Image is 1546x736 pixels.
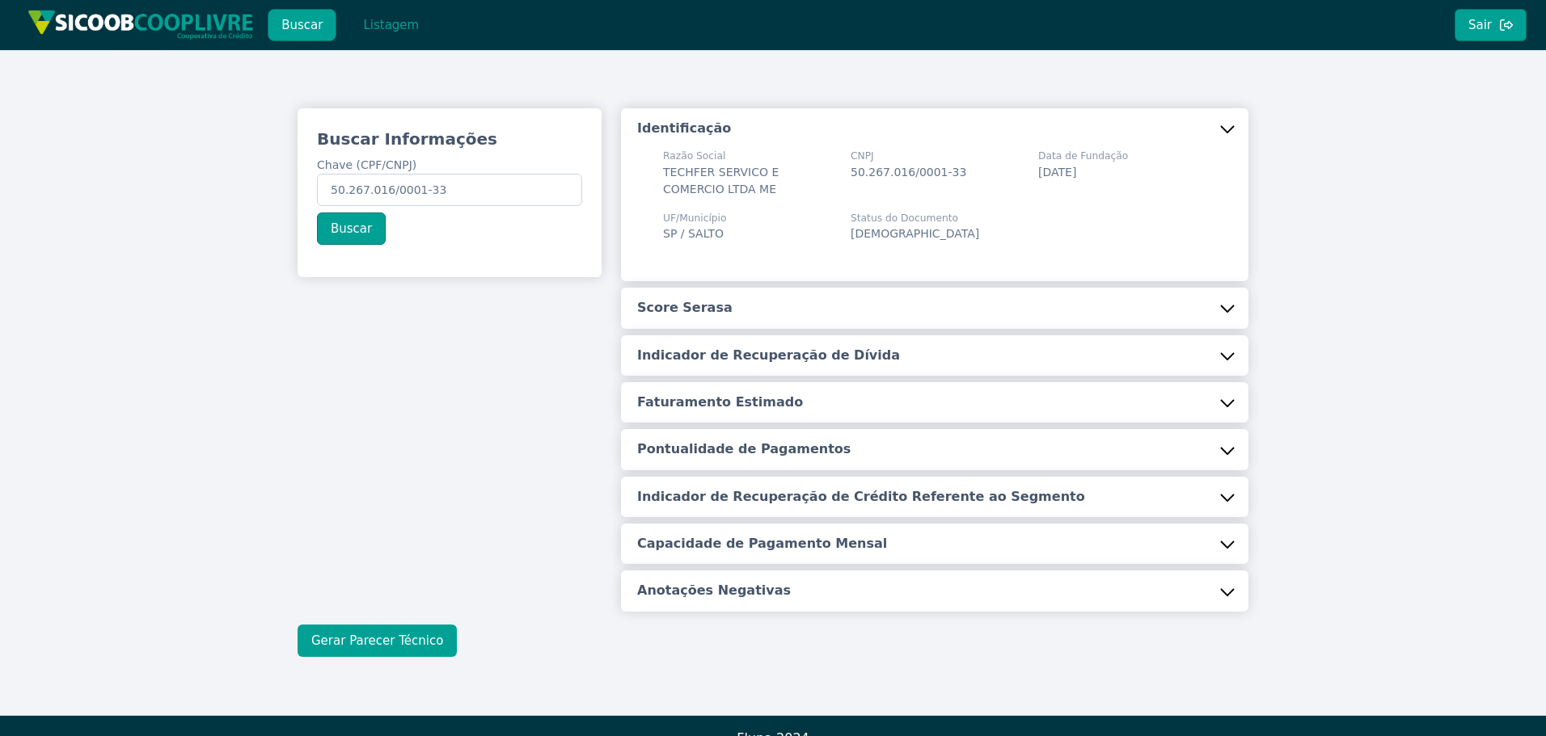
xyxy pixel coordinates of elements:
[621,288,1248,328] button: Score Serasa
[621,570,1248,611] button: Anotações Negativas
[637,393,803,411] h5: Faturamento Estimado
[621,524,1248,564] button: Capacidade de Pagamento Mensal
[637,299,733,317] h5: Score Serasa
[621,382,1248,423] button: Faturamento Estimado
[621,429,1248,469] button: Pontualidade de Pagamentos
[317,212,386,245] button: Buscar
[621,335,1248,376] button: Indicador de Recuperação de Dívida
[663,149,831,163] span: Razão Social
[637,347,900,364] h5: Indicador de Recuperação de Dívida
[621,477,1248,517] button: Indicador de Recuperação de Crédito Referente ao Segmento
[637,582,791,599] h5: Anotações Negativas
[851,227,979,240] span: [DEMOGRAPHIC_DATA]
[637,120,731,137] h5: Identificação
[349,9,433,41] button: Listagem
[298,625,457,657] button: Gerar Parecer Técnico
[1038,149,1128,163] span: Data de Fundação
[621,108,1248,149] button: Identificação
[851,166,966,179] span: 50.267.016/0001-33
[663,166,779,196] span: TECHFER SERVICO E COMERCIO LTDA ME
[317,128,582,150] h3: Buscar Informações
[1455,9,1527,41] button: Sair
[637,488,1085,506] h5: Indicador de Recuperação de Crédito Referente ao Segmento
[268,9,336,41] button: Buscar
[1038,166,1076,179] span: [DATE]
[637,440,851,458] h5: Pontualidade de Pagamentos
[663,211,726,225] span: UF/Município
[637,535,887,553] h5: Capacidade de Pagamento Mensal
[317,174,582,206] input: Chave (CPF/CNPJ)
[317,158,416,171] span: Chave (CPF/CNPJ)
[851,211,979,225] span: Status do Documento
[663,227,724,240] span: SP / SALTO
[851,149,966,163] span: CNPJ
[27,10,254,40] img: img/sicoob_cooplivre.png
